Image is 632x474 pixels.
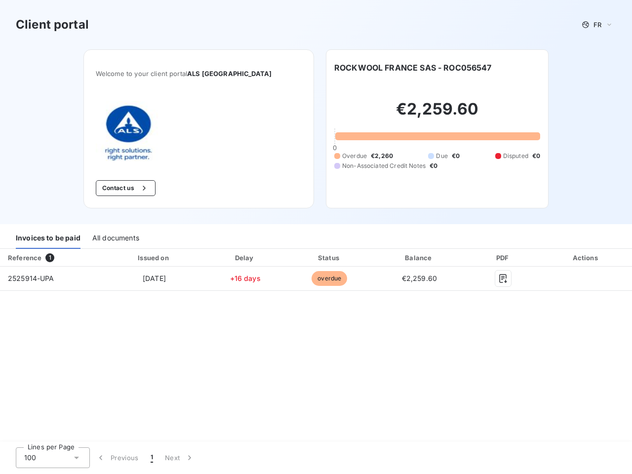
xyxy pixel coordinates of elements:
span: 100 [24,453,36,463]
button: Next [159,447,200,468]
button: Previous [90,447,145,468]
span: 1 [151,453,153,463]
div: Balance [375,253,465,263]
h3: Client portal [16,16,89,34]
h2: €2,259.60 [334,99,540,129]
span: [DATE] [143,274,166,282]
span: ALS [GEOGRAPHIC_DATA] [187,70,272,78]
div: All documents [92,228,139,249]
div: Reference [8,254,41,262]
div: Issued on [107,253,202,263]
span: Due [436,152,447,160]
span: 1 [45,253,54,262]
span: €0 [532,152,540,160]
div: Actions [542,253,630,263]
span: 0 [333,144,337,152]
h6: ROCKWOOL FRANCE SAS - ROC056547 [334,62,492,74]
span: €2,259.60 [402,274,437,282]
button: Contact us [96,180,156,196]
span: Non-Associated Credit Notes [342,161,426,170]
span: Overdue [342,152,367,160]
span: Disputed [503,152,528,160]
div: Status [288,253,370,263]
img: Company logo [96,101,159,164]
span: FR [593,21,601,29]
button: 1 [145,447,159,468]
span: €2,260 [371,152,393,160]
span: €0 [430,161,437,170]
span: overdue [312,271,347,286]
span: 2525914-UPA [8,274,54,282]
span: +16 days [230,274,261,282]
div: PDF [468,253,538,263]
span: Welcome to your client portal [96,70,302,78]
div: Invoices to be paid [16,228,80,249]
div: Delay [206,253,284,263]
span: €0 [452,152,460,160]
